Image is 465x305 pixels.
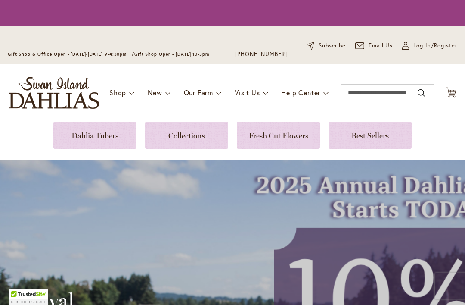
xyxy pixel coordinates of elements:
span: Subscribe [319,41,346,50]
span: Log In/Register [413,41,457,50]
a: [PHONE_NUMBER] [235,50,287,59]
span: Gift Shop & Office Open - [DATE]-[DATE] 9-4:30pm / [8,51,134,57]
a: Log In/Register [402,41,457,50]
span: Visit Us [235,88,260,97]
span: Email Us [369,41,393,50]
a: Email Us [355,41,393,50]
span: Our Farm [184,88,213,97]
a: Subscribe [307,41,346,50]
span: Help Center [281,88,320,97]
a: store logo [9,77,99,109]
span: New [148,88,162,97]
span: Gift Shop Open - [DATE] 10-3pm [134,51,209,57]
button: Search [418,86,425,100]
span: Shop [109,88,126,97]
